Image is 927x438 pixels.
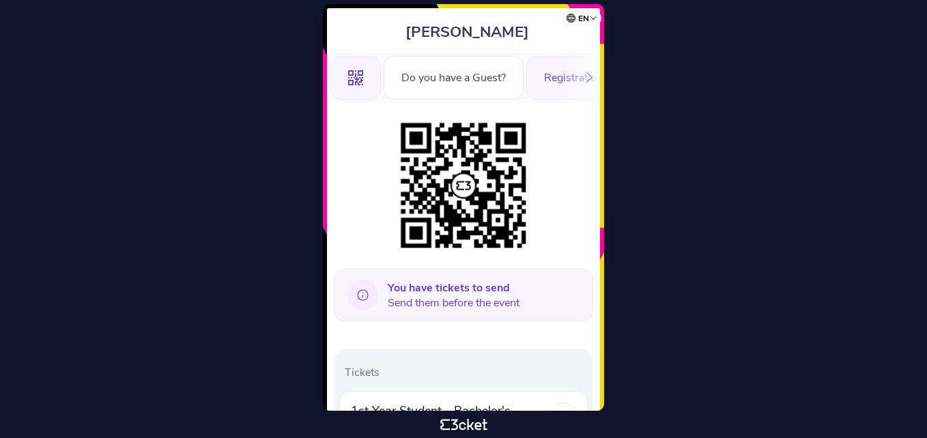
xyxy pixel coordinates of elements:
[526,56,649,100] div: Registration Form
[351,403,550,435] span: 1st Year Student - Bachelor's, Supernova and Mobility
[384,69,524,84] a: Do you have a Guest?
[345,365,588,380] p: Tickets
[388,280,519,310] span: Send them before the event
[405,22,529,42] span: [PERSON_NAME]
[384,56,524,100] div: Do you have a Guest?
[388,280,510,295] b: You have tickets to send
[526,69,649,84] a: Registration Form
[394,116,533,255] img: 58c2d4b27dee456c8049ff0dc97b99e0.png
